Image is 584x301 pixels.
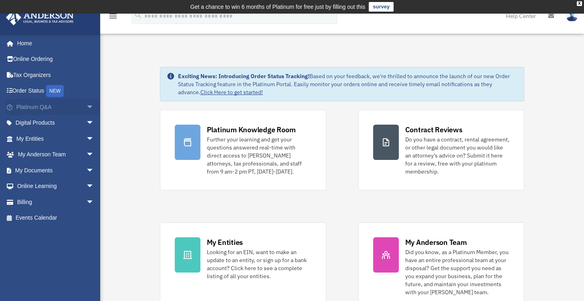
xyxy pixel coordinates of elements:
[6,194,106,210] a: Billingarrow_drop_down
[86,178,102,195] span: arrow_drop_down
[577,1,582,6] div: close
[207,237,243,247] div: My Entities
[6,99,106,115] a: Platinum Q&Aarrow_drop_down
[86,115,102,131] span: arrow_drop_down
[86,131,102,147] span: arrow_drop_down
[86,99,102,115] span: arrow_drop_down
[6,51,106,67] a: Online Ordering
[6,67,106,83] a: Tax Organizers
[190,2,366,12] div: Get a chance to win 6 months of Platinum for free just by filling out this
[178,72,518,96] div: Based on your feedback, we're thrilled to announce the launch of our new Order Status Tracking fe...
[207,125,296,135] div: Platinum Knowledge Room
[86,194,102,210] span: arrow_drop_down
[6,35,102,51] a: Home
[108,14,118,21] a: menu
[46,85,64,97] div: NEW
[369,2,394,12] a: survey
[6,115,106,131] a: Digital Productsarrow_drop_down
[6,162,106,178] a: My Documentsarrow_drop_down
[134,11,143,20] i: search
[207,135,311,176] div: Further your learning and get your questions answered real-time with direct access to [PERSON_NAM...
[405,135,510,176] div: Do you have a contract, rental agreement, or other legal document you would like an attorney's ad...
[108,11,118,21] i: menu
[6,83,106,99] a: Order StatusNEW
[207,248,311,280] div: Looking for an EIN, want to make an update to an entity, or sign up for a bank account? Click her...
[160,110,326,190] a: Platinum Knowledge Room Further your learning and get your questions answered real-time with dire...
[566,10,578,22] img: User Pic
[6,147,106,163] a: My Anderson Teamarrow_drop_down
[86,147,102,163] span: arrow_drop_down
[4,10,76,25] img: Anderson Advisors Platinum Portal
[405,125,463,135] div: Contract Reviews
[200,89,263,96] a: Click Here to get started!
[405,237,467,247] div: My Anderson Team
[178,73,309,80] strong: Exciting News: Introducing Order Status Tracking!
[6,178,106,194] a: Online Learningarrow_drop_down
[405,248,510,296] div: Did you know, as a Platinum Member, you have an entire professional team at your disposal? Get th...
[6,131,106,147] a: My Entitiesarrow_drop_down
[358,110,525,190] a: Contract Reviews Do you have a contract, rental agreement, or other legal document you would like...
[6,210,106,226] a: Events Calendar
[86,162,102,179] span: arrow_drop_down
